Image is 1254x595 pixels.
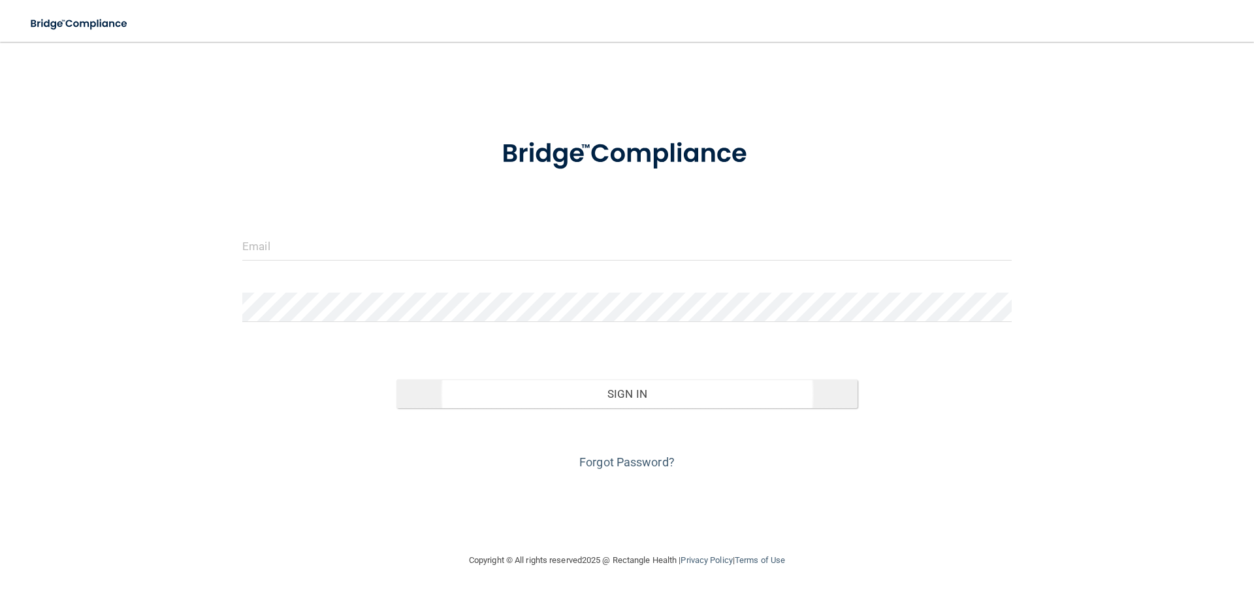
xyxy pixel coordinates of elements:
[396,379,858,408] button: Sign In
[681,555,732,565] a: Privacy Policy
[242,231,1012,261] input: Email
[735,555,785,565] a: Terms of Use
[20,10,140,37] img: bridge_compliance_login_screen.278c3ca4.svg
[475,120,779,188] img: bridge_compliance_login_screen.278c3ca4.svg
[389,539,865,581] div: Copyright © All rights reserved 2025 @ Rectangle Health | |
[579,455,675,469] a: Forgot Password?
